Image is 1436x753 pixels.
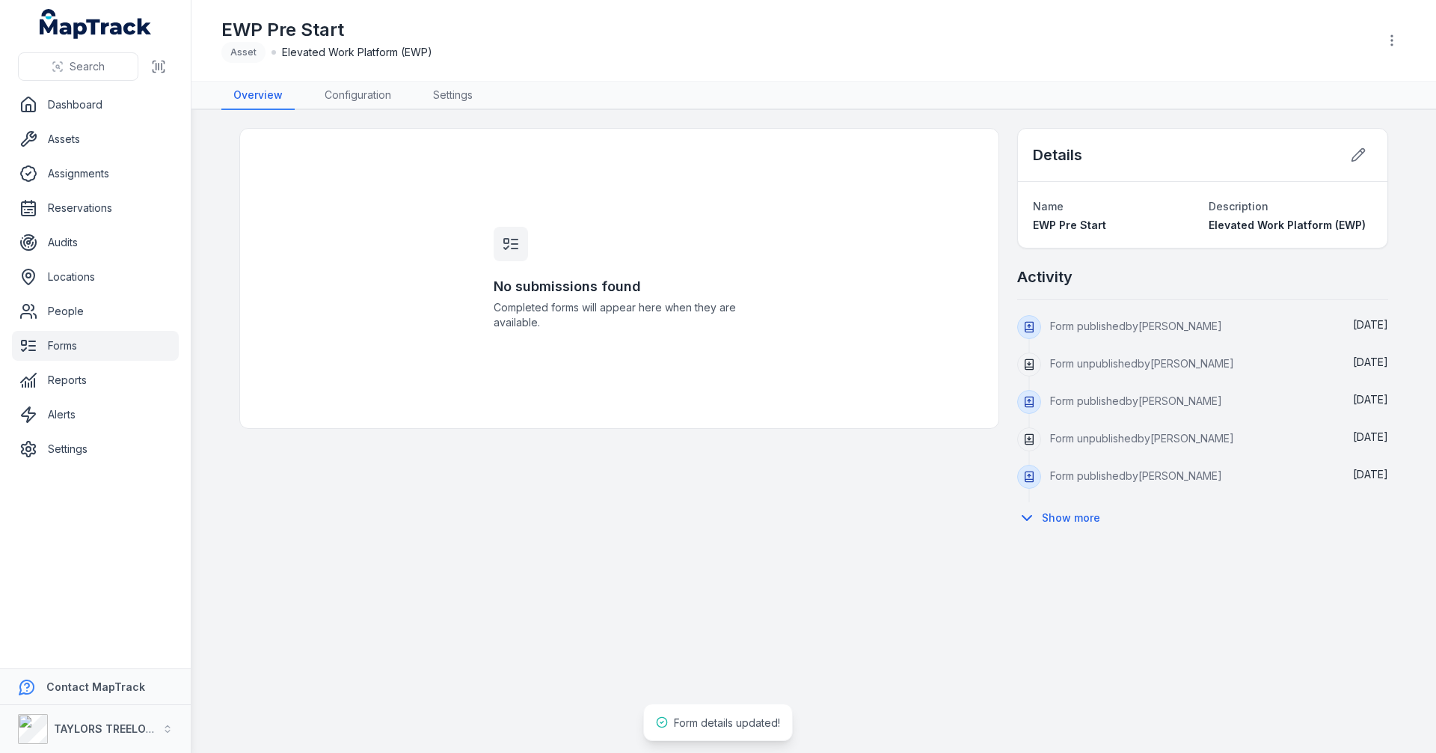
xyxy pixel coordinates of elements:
[1033,144,1082,165] h2: Details
[221,42,266,63] div: Asset
[1353,356,1388,368] span: [DATE]
[12,90,179,120] a: Dashboard
[12,124,179,154] a: Assets
[1017,502,1110,534] button: Show more
[494,276,745,297] h3: No submissions found
[1353,356,1388,368] time: 02/09/2025, 1:32:30 pm
[12,159,179,189] a: Assignments
[1209,219,1366,231] span: Elevated Work Platform (EWP)
[421,82,485,110] a: Settings
[1353,468,1388,481] span: [DATE]
[12,365,179,395] a: Reports
[70,59,105,74] span: Search
[1033,219,1106,231] span: EWP Pre Start
[12,193,179,223] a: Reservations
[1050,320,1222,332] span: Form published by [PERSON_NAME]
[1050,432,1234,445] span: Form unpublished by [PERSON_NAME]
[1050,357,1234,370] span: Form unpublished by [PERSON_NAME]
[1050,394,1222,407] span: Form published by [PERSON_NAME]
[12,400,179,430] a: Alerts
[282,45,432,60] span: Elevated Work Platform (EWP)
[1353,468,1388,481] time: 02/09/2025, 1:31:53 pm
[40,9,152,39] a: MapTrack
[1017,266,1073,287] h2: Activity
[12,434,179,464] a: Settings
[12,228,179,257] a: Audits
[18,52,138,81] button: Search
[46,680,145,693] strong: Contact MapTrack
[54,722,179,735] strong: TAYLORS TREELOPPING
[12,296,179,326] a: People
[12,331,179,361] a: Forms
[313,82,403,110] a: Configuration
[1353,430,1388,443] time: 02/09/2025, 1:31:58 pm
[1353,430,1388,443] span: [DATE]
[674,716,780,729] span: Form details updated!
[221,18,432,42] h1: EWP Pre Start
[1353,318,1388,331] time: 02/09/2025, 1:44:33 pm
[221,82,295,110] a: Overview
[1209,200,1268,213] span: Description
[1353,318,1388,331] span: [DATE]
[1353,393,1388,406] time: 02/09/2025, 1:32:19 pm
[12,262,179,292] a: Locations
[494,300,745,330] span: Completed forms will appear here when they are available.
[1050,469,1222,482] span: Form published by [PERSON_NAME]
[1033,200,1064,213] span: Name
[1353,393,1388,406] span: [DATE]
